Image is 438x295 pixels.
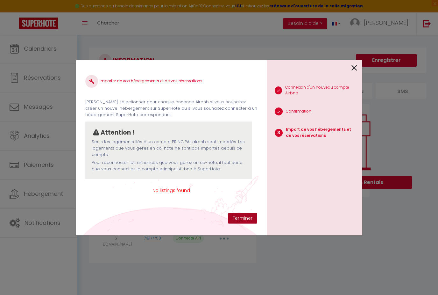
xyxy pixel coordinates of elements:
[411,266,433,290] iframe: Chat
[92,159,246,173] p: Pour reconnecter les annonces que vous gérez en co-hôte, il faut donc que vous connectiez le comp...
[85,187,257,194] span: No listings found
[85,75,257,88] h4: Importer de vos hébergements et de vos réservations
[85,99,257,118] p: [PERSON_NAME] sélectionner pour chaque annonce Airbnb si vous souhaitez créer un nouvel hébergeme...
[92,139,246,158] p: Seuls les logements liés à un compte PRINCIPAL airbnb sont importés. Les logements que vous gérez...
[285,85,357,97] p: Connexion d'un nouveau compte Airbnb
[286,127,357,139] p: Import de vos hébergements et de vos réservations
[5,3,24,22] button: Ouvrir le widget de chat LiveChat
[286,108,311,114] p: Confirmation
[275,129,283,137] span: 3
[228,213,257,224] button: Terminer
[101,128,134,137] p: Attention !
